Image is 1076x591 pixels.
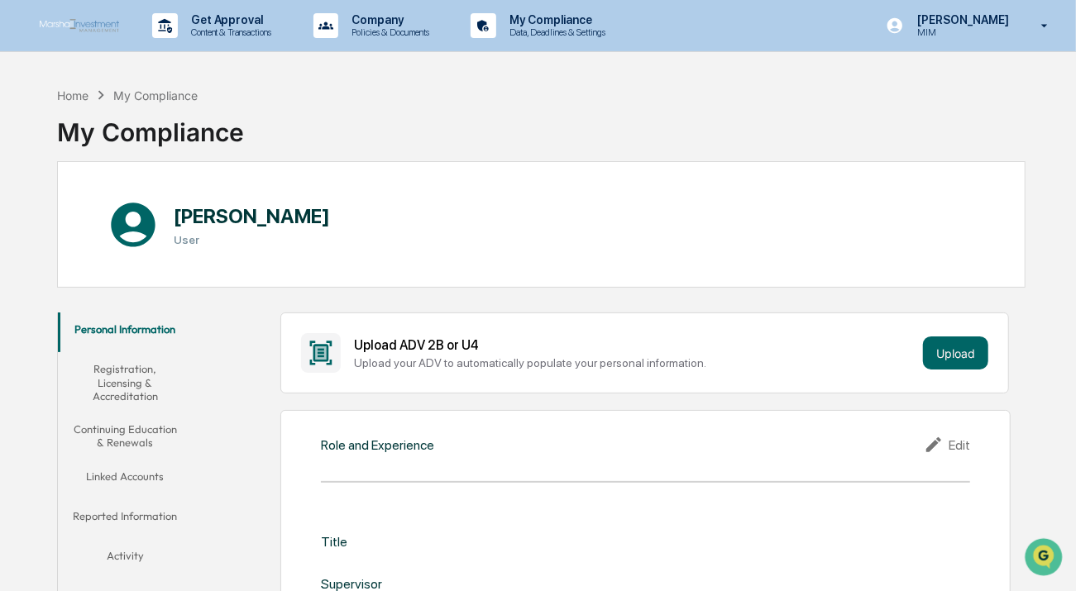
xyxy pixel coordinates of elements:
[175,233,331,246] h3: User
[56,126,271,142] div: Start new chat
[33,207,107,224] span: Preclearance
[354,337,916,353] div: Upload ADV 2B or U4
[17,209,30,222] div: 🖐️
[338,26,438,38] p: Policies & Documents
[113,201,212,231] a: 🗄️Attestations
[58,312,193,352] button: Personal Information
[1023,536,1068,581] iframe: Open customer support
[924,435,970,455] div: Edit
[10,201,113,231] a: 🖐️Preclearance
[40,19,119,33] img: logo
[58,460,193,499] button: Linked Accounts
[496,26,614,38] p: Data, Deadlines & Settings
[178,13,280,26] p: Get Approval
[117,279,200,292] a: Powered byPylon
[58,352,193,412] button: Registration, Licensing & Accreditation
[165,279,200,292] span: Pylon
[57,104,244,147] div: My Compliance
[33,239,104,255] span: Data Lookup
[56,142,209,155] div: We're available if you need us!
[58,539,193,579] button: Activity
[338,13,438,26] p: Company
[136,207,205,224] span: Attestations
[178,26,280,38] p: Content & Transactions
[354,356,916,369] div: Upload your ADV to automatically populate your personal information.
[321,534,347,550] div: Title
[496,13,614,26] p: My Compliance
[58,499,193,539] button: Reported Information
[58,412,193,460] button: Continuing Education & Renewals
[10,232,111,262] a: 🔎Data Lookup
[923,336,988,369] button: Upload
[281,131,301,150] button: Start new chat
[17,241,30,254] div: 🔎
[17,34,301,60] p: How can we help?
[17,126,46,155] img: 1746055101610-c473b297-6a78-478c-a979-82029cc54cd1
[57,88,88,102] div: Home
[904,13,1017,26] p: [PERSON_NAME]
[904,26,1017,38] p: MIM
[113,88,198,102] div: My Compliance
[321,437,434,453] div: Role and Experience
[120,209,133,222] div: 🗄️
[175,204,331,228] h1: [PERSON_NAME]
